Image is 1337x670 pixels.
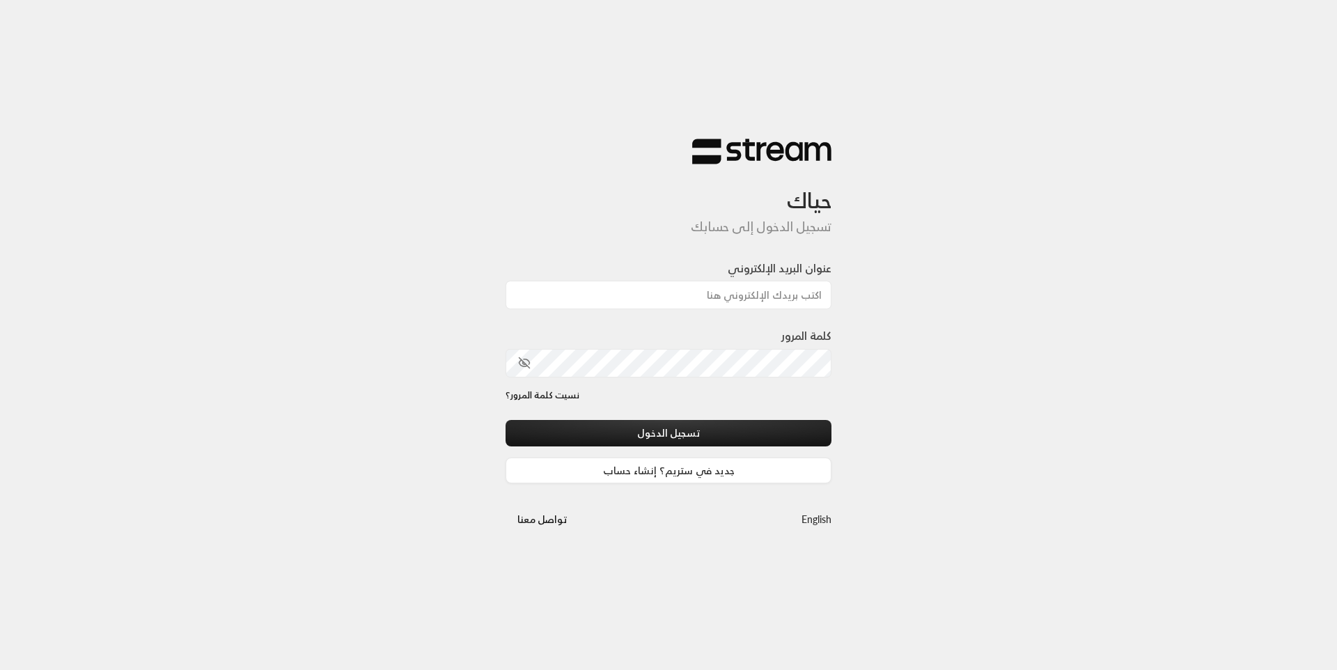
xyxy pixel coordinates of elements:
button: toggle password visibility [513,351,536,375]
label: عنوان البريد الإلكتروني [728,260,831,276]
button: تسجيل الدخول [506,420,831,446]
label: كلمة المرور [781,327,831,344]
h5: تسجيل الدخول إلى حسابك [506,219,831,235]
input: اكتب بريدك الإلكتروني هنا [506,281,831,309]
h3: حياك [506,165,831,213]
button: تواصل معنا [506,506,579,532]
a: تواصل معنا [506,511,579,528]
a: English [802,506,831,532]
a: نسيت كلمة المرور؟ [506,389,579,403]
a: جديد في ستريم؟ إنشاء حساب [506,458,831,483]
img: Stream Logo [692,138,831,165]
